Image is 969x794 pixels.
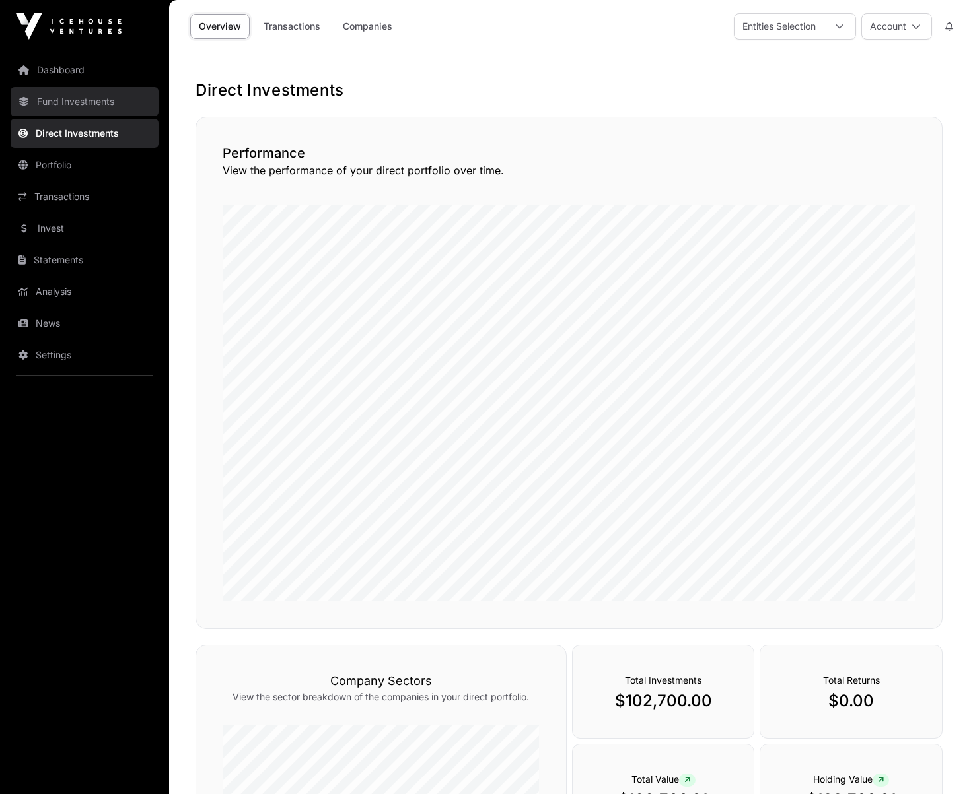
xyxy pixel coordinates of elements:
[11,119,159,148] a: Direct Investments
[11,87,159,116] a: Fund Investments
[631,774,696,785] span: Total Value
[625,675,701,686] span: Total Investments
[223,672,540,690] h3: Company Sectors
[16,13,122,40] img: Icehouse Ventures Logo
[11,55,159,84] a: Dashboard
[823,675,880,686] span: Total Returns
[11,150,159,180] a: Portfolio
[11,214,159,243] a: Invest
[599,690,728,711] p: $102,700.00
[196,80,943,101] h1: Direct Investments
[223,690,540,704] p: View the sector breakdown of the companies in your direct portfolio.
[787,690,915,711] p: $0.00
[334,14,401,39] a: Companies
[11,246,159,275] a: Statements
[813,774,889,785] span: Holding Value
[903,731,969,794] iframe: Chat Widget
[190,14,250,39] a: Overview
[735,14,824,39] div: Entities Selection
[11,182,159,211] a: Transactions
[11,277,159,306] a: Analysis
[861,13,932,40] button: Account
[223,144,915,162] h2: Performance
[11,309,159,338] a: News
[255,14,329,39] a: Transactions
[11,341,159,370] a: Settings
[223,162,915,178] p: View the performance of your direct portfolio over time.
